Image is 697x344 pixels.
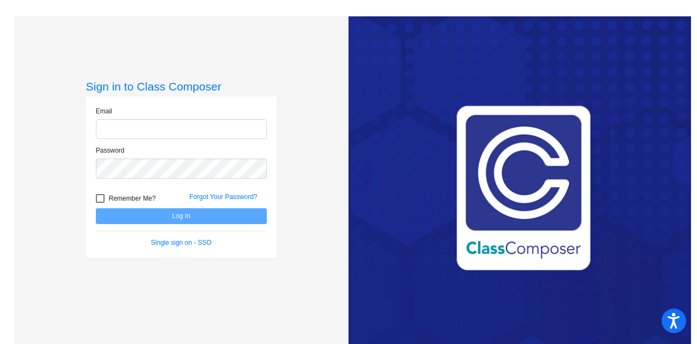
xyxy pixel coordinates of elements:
[189,193,258,201] a: Forgot Your Password?
[96,146,125,155] label: Password
[151,239,211,246] a: Single sign on - SSO
[96,106,112,116] label: Email
[96,208,267,224] button: Log In
[109,192,156,205] span: Remember Me?
[86,80,277,93] h3: Sign in to Class Composer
